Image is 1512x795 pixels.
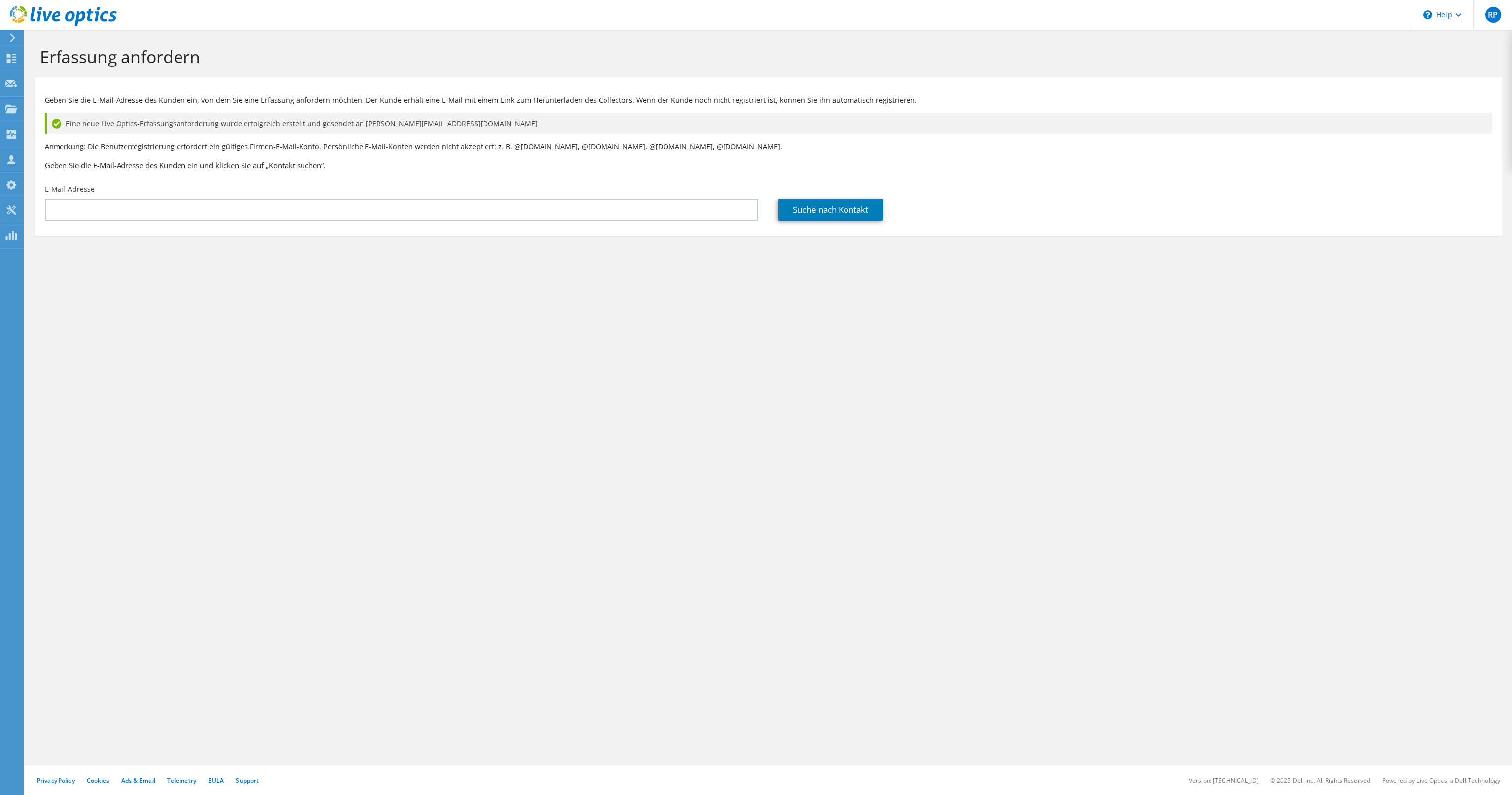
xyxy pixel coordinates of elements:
[778,199,883,221] a: Suche nach Kontakt
[1423,10,1432,19] svg: \n
[167,776,196,785] a: Telemetry
[87,776,110,785] a: Cookies
[45,160,1492,171] h3: Geben Sie die E-Mail-Adresse des Kunden ein und klicken Sie auf „Kontakt suchen“.
[1485,7,1501,23] span: RP
[40,46,1492,67] h1: Erfassung anfordern
[236,776,259,785] a: Support
[1270,776,1370,785] li: © 2025 Dell Inc. All Rights Reserved
[45,141,1492,152] p: Anmerkung: Die Benutzerregistrierung erfordert ein gültiges Firmen-E-Mail-Konto. Persönliche E-Ma...
[121,776,155,785] a: Ads & Email
[66,118,538,129] span: Eine neue Live Optics-Erfassungsanforderung wurde erfolgreich erstellt und gesendet an [PERSON_NA...
[45,95,1492,106] p: Geben Sie die E-Mail-Adresse des Kunden ein, von dem Sie eine Erfassung anfordern möchten. Der Ku...
[45,184,95,194] label: E-Mail-Adresse
[208,776,224,785] a: EULA
[1382,776,1500,785] li: Powered by Live Optics, a Dell Technology
[1189,776,1259,785] li: Version: [TECHNICAL_ID]
[37,776,75,785] a: Privacy Policy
